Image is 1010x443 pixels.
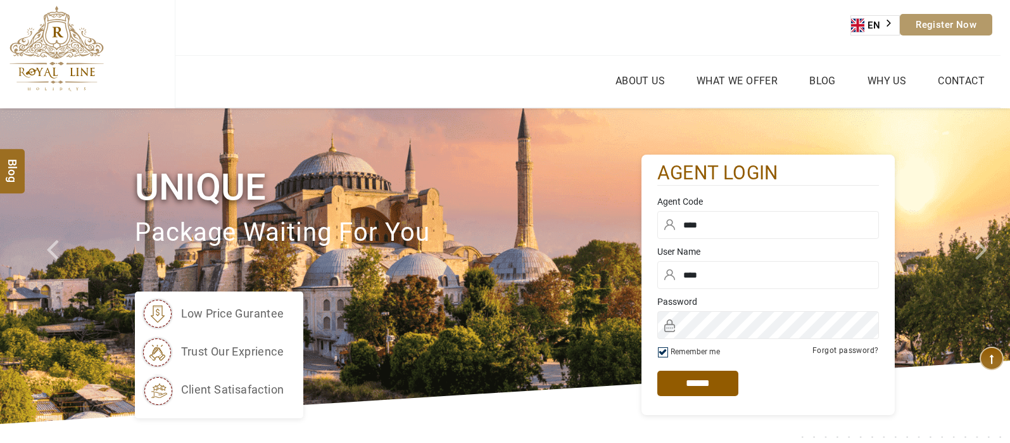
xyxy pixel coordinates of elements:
a: Forgot password? [812,346,878,355]
label: User Name [657,245,879,258]
aside: Language selected: English [850,15,900,35]
p: package waiting for you [135,212,641,254]
div: Language [850,15,900,35]
li: trust our exprience [141,336,284,368]
a: Check next image [959,108,1010,424]
h2: agent login [657,161,879,186]
label: Remember me [671,347,720,356]
span: Blog [4,158,21,169]
img: The Royal Line Holidays [9,6,104,91]
a: EN [851,16,899,35]
h1: Unique [135,164,641,211]
a: Why Us [864,72,909,90]
a: About Us [612,72,668,90]
li: low price gurantee [141,298,284,330]
a: Contact [935,72,988,90]
li: client satisafaction [141,374,284,406]
a: Register Now [900,14,992,35]
label: Agent Code [657,195,879,208]
a: Check next prev [30,108,81,424]
a: Blog [806,72,839,90]
label: Password [657,295,879,308]
a: What we Offer [693,72,781,90]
